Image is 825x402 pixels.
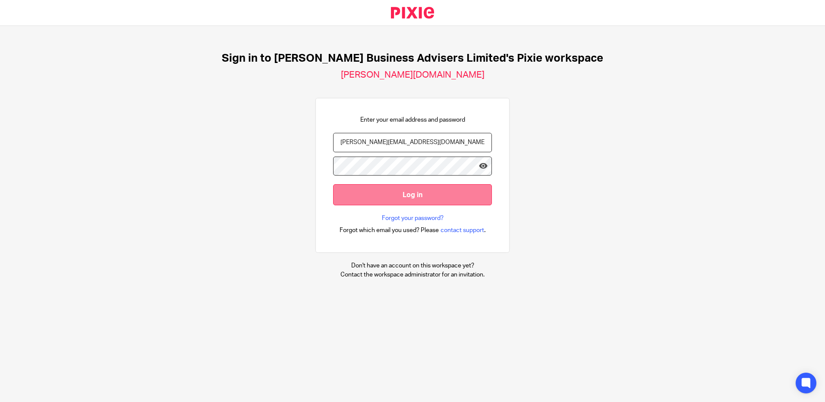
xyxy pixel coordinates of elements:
p: Enter your email address and password [360,116,465,124]
h2: [PERSON_NAME][DOMAIN_NAME] [341,69,485,81]
span: Forgot which email you used? Please [340,226,439,235]
span: contact support [441,226,484,235]
input: name@example.com [333,133,492,152]
a: Forgot your password? [382,214,444,223]
div: . [340,225,486,235]
p: Contact the workspace administrator for an invitation. [340,270,485,279]
p: Don't have an account on this workspace yet? [340,261,485,270]
h1: Sign in to [PERSON_NAME] Business Advisers Limited's Pixie workspace [222,52,603,65]
input: Log in [333,184,492,205]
